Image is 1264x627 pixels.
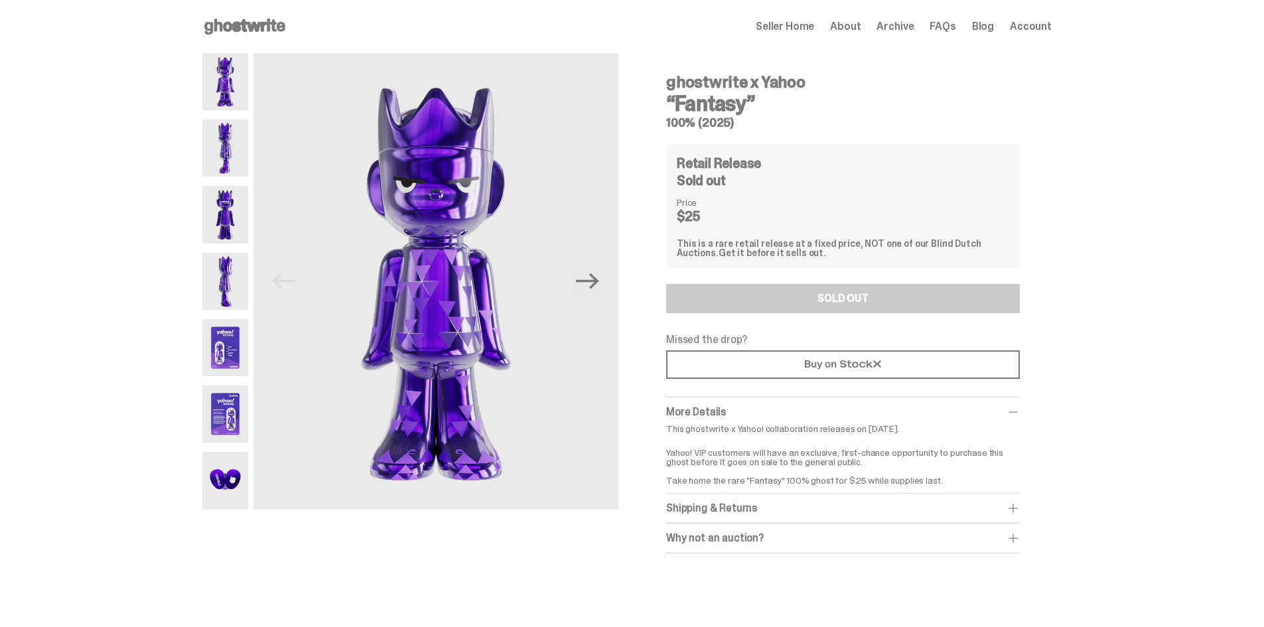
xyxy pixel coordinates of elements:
img: Yahoo-HG---4.png [202,253,248,310]
h4: Retail Release [677,157,761,170]
div: This is a rare retail release at a fixed price, NOT one of our Blind Dutch Auctions. [677,239,1009,257]
span: More Details [666,405,726,419]
div: Shipping & Returns [666,502,1020,515]
p: Yahoo! VIP customers will have an exclusive, first-chance opportunity to purchase this ghost befo... [666,439,1020,485]
p: Missed the drop? [666,334,1020,345]
a: About [830,21,861,32]
h3: “Fantasy” [666,93,1020,114]
button: Next [573,267,602,296]
img: Yahoo-HG---7.png [202,452,248,509]
img: Yahoo-HG---1.png [202,53,248,110]
dd: $25 [677,210,743,223]
div: Sold out [677,174,1009,187]
a: Archive [877,21,914,32]
div: Why not an auction? [666,531,1020,545]
a: Account [1010,21,1052,32]
a: Blog [972,21,994,32]
img: Yahoo-HG---3.png [202,186,248,243]
h5: 100% (2025) [666,117,1020,129]
h4: ghostwrite x Yahoo [666,74,1020,90]
img: Yahoo-HG---1.png [253,53,618,510]
p: This ghostwrite x Yahoo! collaboration releases on [DATE]. [666,424,1020,433]
a: FAQs [930,21,955,32]
div: SOLD OUT [817,293,869,304]
span: Get it before it sells out. [719,247,826,259]
button: SOLD OUT [666,284,1020,313]
img: Yahoo-HG---5.png [202,319,248,376]
img: Yahoo-HG---2.png [202,119,248,176]
img: Yahoo-HG---6.png [202,385,248,443]
dt: Price [677,198,743,207]
a: Seller Home [756,21,814,32]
